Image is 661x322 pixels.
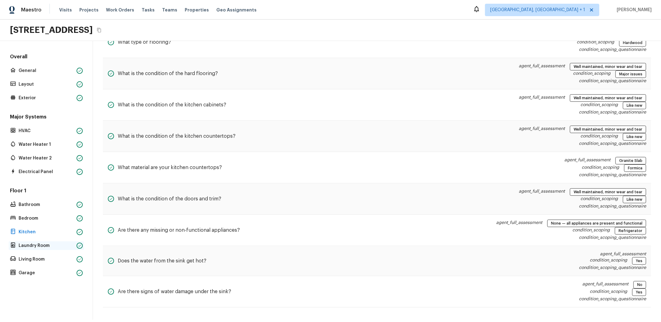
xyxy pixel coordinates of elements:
p: condition_scoping [572,227,610,235]
h5: What type of flooring? [118,39,171,46]
p: Living Room [19,256,74,262]
span: [PERSON_NAME] [614,7,652,13]
span: Hardwood [621,40,645,46]
span: Geo Assignments [216,7,257,13]
h5: What is the condition of the kitchen countertops? [118,133,236,140]
p: Layout [19,81,74,87]
h5: Are there signs of water damage under the sink? [118,288,231,295]
p: agent_full_assessment [519,63,565,70]
span: Refrigerator [616,228,645,234]
p: agent_full_assessment [519,94,565,102]
p: condition_scoping_questionnaire [496,235,646,241]
p: condition_scoping_questionnaire [571,47,646,53]
span: Visits [59,7,72,13]
p: condition_scoping [590,257,627,265]
p: Water Heater 1 [19,141,74,148]
p: Exterior [19,95,74,101]
h5: Overall [9,53,84,61]
p: Electrical Panel [19,169,74,175]
p: condition_scoping [580,196,618,203]
p: condition_scoping [580,133,618,141]
span: [GEOGRAPHIC_DATA], [GEOGRAPHIC_DATA] + 1 [490,7,585,13]
span: Work Orders [106,7,134,13]
p: condition_scoping [580,102,618,109]
p: condition_scoping [577,39,614,47]
p: condition_scoping_questionnaire [579,265,646,271]
span: Yes [634,258,645,264]
p: condition_scoping [590,288,627,296]
span: Well maintained, minor wear and tear [571,95,645,101]
span: Teams [162,7,177,13]
p: agent_full_assessment [564,157,610,164]
p: condition_scoping_questionnaire [519,203,646,209]
h5: Does the water from the sink get hot? [118,257,206,264]
span: Well maintained, minor wear and tear [571,126,645,132]
span: Like new [624,196,645,203]
p: agent_full_assessment [496,220,542,227]
h5: What material are your kitchen countertops? [118,164,222,171]
p: condition_scoping [582,164,619,172]
h2: [STREET_ADDRESS] [10,25,93,36]
span: Formica [626,165,645,171]
h5: Are there any missing or non-functional appliances? [118,227,240,234]
span: Projects [79,7,99,13]
p: Water Heater 2 [19,155,74,161]
p: HVAC [19,128,74,134]
h5: Major Systems [9,114,84,122]
p: agent_full_assessment [519,188,565,196]
h5: What is the condition of the kitchen cabinets? [118,101,226,108]
span: Major issues [617,71,645,77]
p: Bathroom [19,202,74,208]
span: None — all appliances are present and functional [549,220,645,226]
p: condition_scoping_questionnaire [519,141,646,147]
p: condition_scoping [573,70,610,78]
span: Maestro [21,7,42,13]
span: Tasks [142,8,155,12]
h5: Floor 1 [9,187,84,195]
span: Well maintained, minor wear and tear [571,64,645,70]
h5: What is the condition of the hard flooring? [118,70,218,77]
p: condition_scoping_questionnaire [579,296,646,302]
span: Like new [624,134,645,140]
p: agent_full_assessment [582,281,628,288]
p: condition_scoping_questionnaire [519,78,646,84]
span: No [635,282,645,288]
span: Properties [185,7,209,13]
p: Garage [19,270,74,276]
p: condition_scoping_questionnaire [519,109,646,115]
p: General [19,68,74,74]
h5: What is the condition of the doors and trim? [118,195,221,202]
p: agent_full_assessment [519,126,565,133]
span: Yes [634,289,645,295]
button: Copy Address [95,26,103,34]
span: Well maintained, minor wear and tear [571,189,645,195]
p: agent_full_assessment [579,251,646,257]
p: Kitchen [19,229,74,235]
p: Laundry Room [19,243,74,249]
span: Like new [624,102,645,109]
span: Granite Slab [617,158,645,164]
p: condition_scoping_questionnaire [564,172,646,178]
p: Bedroom [19,215,74,221]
